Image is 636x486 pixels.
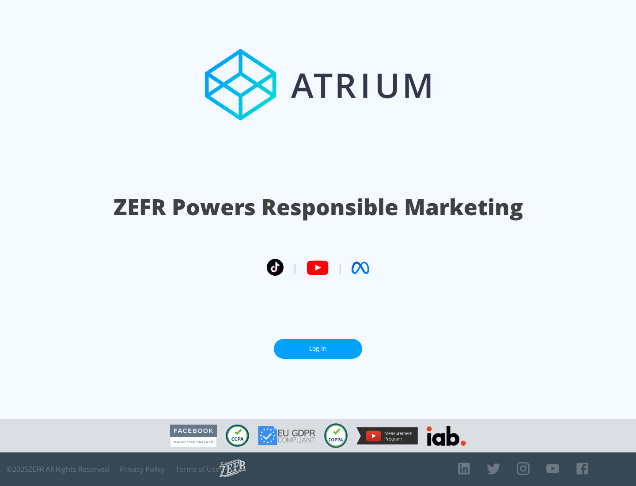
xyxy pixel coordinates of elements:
img: YouTube Measurement Program [356,427,418,444]
a: Terms of Use [175,465,220,474]
a: Log In [274,339,362,359]
span: | [337,261,343,274]
img: IAB [427,426,466,446]
h1: ZEFR Powers Responsible Marketing [114,192,523,222]
img: COPPA Compliant [324,423,348,448]
img: CCPA Compliant [226,425,249,447]
a: Privacy Policy [120,465,165,474]
span: | [292,261,298,274]
img: GDPR Compliant [258,426,315,445]
img: Facebook Marketing Partner [170,425,217,447]
span: © 2025 ZEFR All Rights Reserved [7,465,109,474]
